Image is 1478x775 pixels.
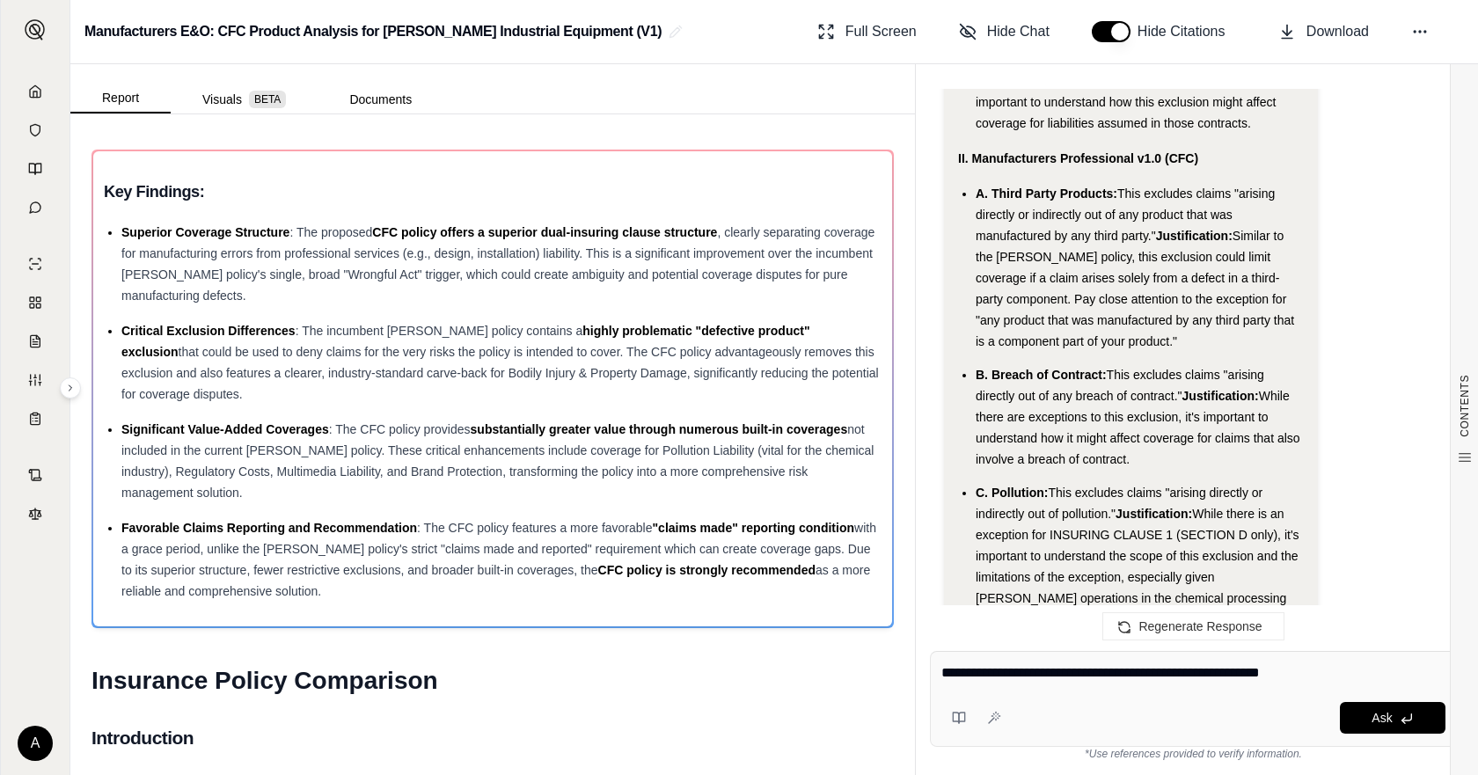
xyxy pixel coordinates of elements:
[976,486,1262,521] span: This excludes claims "arising directly or indirectly out of pollution."
[289,225,372,239] span: : The proposed
[1458,375,1472,437] span: CONTENTS
[121,521,417,535] span: Favorable Claims Reporting and Recommendation
[1271,14,1376,49] button: Download
[11,285,59,320] a: Policy Comparisons
[976,486,1048,500] span: C. Pollution:
[121,324,296,338] span: Critical Exclusion Differences
[1182,389,1259,403] span: Justification:
[958,151,1198,165] strong: II. Manufacturers Professional v1.0 (CFC)
[329,422,471,436] span: : The CFC policy provides
[11,113,59,148] a: Documents Vault
[121,422,329,436] span: Significant Value-Added Coverages
[249,91,286,108] span: BETA
[11,190,59,225] a: Chat
[91,720,894,757] h2: Introduction
[318,85,443,113] button: Documents
[1156,229,1233,243] span: Justification:
[11,74,59,109] a: Home
[1138,619,1262,633] span: Regenerate Response
[171,85,318,113] button: Visuals
[1116,507,1192,521] span: Justification:
[296,324,583,338] span: : The incumbent [PERSON_NAME] policy contains a
[11,246,59,281] a: Single Policy
[91,656,894,706] h1: Insurance Policy Comparison
[598,563,816,577] span: CFC policy is strongly recommended
[976,186,1275,243] span: This excludes claims "arising directly or indirectly out of any product that was manufactured by ...
[652,521,854,535] span: "claims made" reporting condition
[25,19,46,40] img: Expand sidebar
[11,151,59,186] a: Prompt Library
[810,14,924,49] button: Full Screen
[471,422,848,436] span: substantially greater value through numerous built-in coverages
[121,345,879,401] span: that could be used to deny claims for the very risks the policy is intended to cover. The CFC pol...
[11,362,59,398] a: Custom Report
[11,457,59,493] a: Contract Analysis
[11,324,59,359] a: Claim Coverage
[1102,612,1284,640] button: Regenerate Response
[1306,21,1369,42] span: Download
[1138,21,1236,42] span: Hide Citations
[976,368,1264,403] span: This excludes claims "arising directly out of any breach of contract."
[987,21,1050,42] span: Hide Chat
[121,521,876,577] span: with a grace period, unlike the [PERSON_NAME] policy's strict "claims made and reported" requirem...
[930,747,1457,761] div: *Use references provided to verify information.
[18,12,53,48] button: Expand sidebar
[104,176,882,208] h3: Key Findings:
[417,521,652,535] span: : The CFC policy features a more favorable
[60,377,81,398] button: Expand sidebar
[84,16,662,48] h2: Manufacturers E&O: CFC Product Analysis for [PERSON_NAME] Industrial Equipment (V1)
[952,14,1057,49] button: Hide Chat
[372,225,717,239] span: CFC policy offers a superior dual-insuring clause structure
[18,726,53,761] div: A
[1340,702,1445,734] button: Ask
[11,401,59,436] a: Coverage Table
[845,21,917,42] span: Full Screen
[11,496,59,531] a: Legal Search Engine
[976,186,1117,201] span: A. Third Party Products:
[121,225,289,239] span: Superior Coverage Structure
[1372,711,1392,725] span: Ask
[70,84,171,113] button: Report
[976,368,1107,382] span: B. Breach of Contract:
